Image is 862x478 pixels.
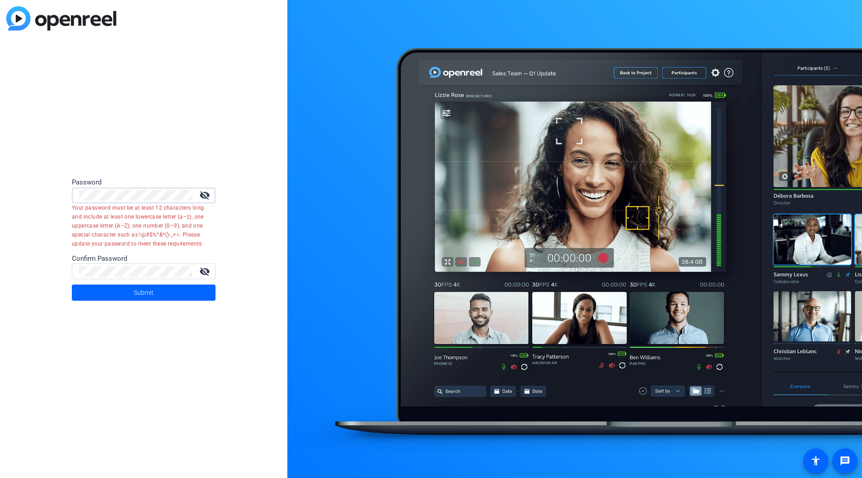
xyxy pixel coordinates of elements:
mat-icon: accessibility [810,456,821,466]
mat-icon: message [840,456,850,466]
mat-icon: visibility_off [194,190,215,201]
span: Confirm Password [72,254,127,263]
img: blue-gradient.svg [6,6,116,31]
span: Submit [134,281,154,304]
mat-error: Your password must be at least 12 characters long and include at least one lowercase letter (a–z)... [72,203,208,248]
mat-icon: visibility_off [194,266,215,277]
button: Submit [72,285,215,301]
span: Password [72,178,101,186]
